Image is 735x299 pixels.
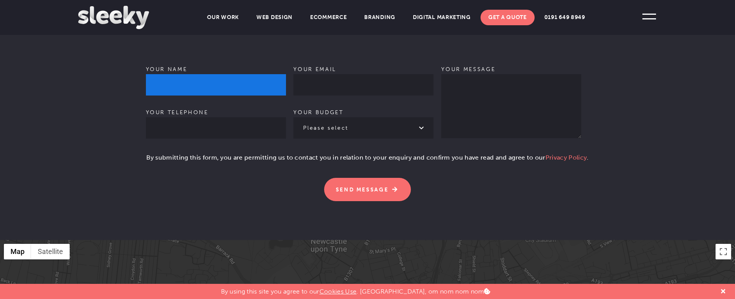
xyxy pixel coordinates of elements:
textarea: Your message [441,74,581,138]
a: 0191 649 8949 [537,10,593,25]
a: Web Design [249,10,300,25]
a: Branding [356,10,403,25]
a: Digital Marketing [405,10,479,25]
button: Toggle fullscreen view [716,244,731,259]
p: By submitting this form, you are permitting us to contact you in relation to your enquiry and con... [146,153,589,169]
label: Your email [293,66,433,88]
input: Your email [293,74,433,96]
a: Our Work [199,10,247,25]
a: Privacy Policy [546,154,587,161]
p: By using this site you agree to our . [GEOGRAPHIC_DATA], om nom nom nom [221,284,491,295]
label: Your message [441,66,581,151]
form: Contact form [78,15,657,201]
label: Your budget [293,109,433,131]
input: Your name [146,74,286,96]
a: Get A Quote [481,10,535,25]
select: Your budget [293,117,433,139]
label: Your name [146,66,286,88]
a: Cookies Use [319,288,357,295]
input: Send Message [324,178,411,201]
input: Your telephone [146,117,286,139]
img: Sleeky Web Design Newcastle [78,6,149,29]
label: Your telephone [146,109,286,131]
a: Ecommerce [302,10,354,25]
